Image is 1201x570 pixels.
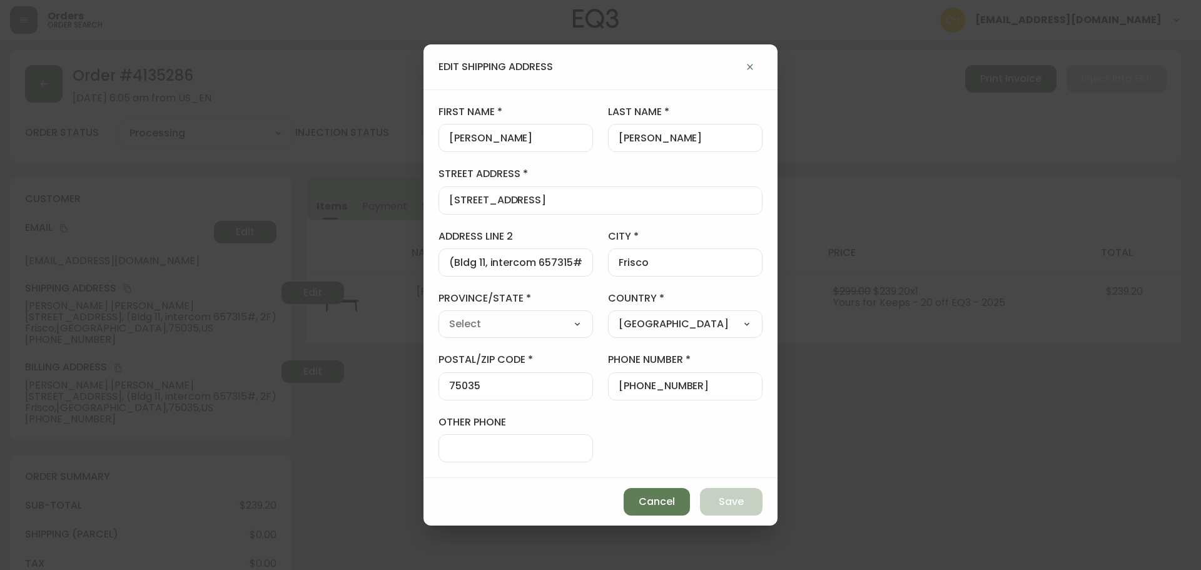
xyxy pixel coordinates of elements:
label: street address [438,167,763,181]
label: city [608,230,763,243]
label: phone number [608,353,763,367]
label: other phone [438,415,593,429]
h4: edit shipping address [438,60,553,74]
span: Cancel [639,495,675,509]
label: province/state [438,292,593,305]
label: address line 2 [438,230,593,243]
label: first name [438,105,593,119]
button: Cancel [624,488,690,516]
label: postal/zip code [438,353,593,367]
label: last name [608,105,763,119]
label: country [608,292,763,305]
